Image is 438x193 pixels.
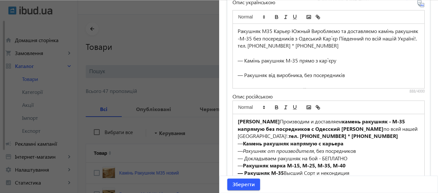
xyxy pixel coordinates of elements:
[304,103,313,111] button: image
[238,118,280,125] strong: [PERSON_NAME]
[238,72,420,79] div: — Ракушняк від виробника, без посередників
[238,162,420,169] p: —
[281,103,290,111] button: italic
[232,93,273,100] span: Опис російською
[243,140,344,147] strong: Камень ракушняк напрямую с карьера
[238,118,420,140] p: Производим и доставляем по всей нашей [GEOGRAPHIC_DATA]!.
[238,57,420,64] div: — Камінь ракушняк М-35 прямо з кар`єру
[272,13,281,21] button: bold
[232,181,255,188] span: Зберегти
[238,155,420,162] p: — Докладываем ракушняк на бой - БЕПЛАТНО
[290,13,299,21] button: underline
[272,103,281,111] button: bold
[281,13,290,21] button: italic
[243,162,345,169] strong: Ракушняк марка М-15, М-25, М-35, М-40
[238,118,406,132] strong: камень ракушняк - М-35 напрямую без посредников с Одесский [PERSON_NAME]
[238,86,420,94] div: - Докладаємо ракушняк на бій - БЕЗКОШТОВНО
[238,147,420,155] p: — , без посредников
[238,28,420,50] div: Ракушняк М35 Карьер Южный Виробляємо та доставляємо камінь ракушняк -М-35 без посередників з Одес...
[243,147,314,154] em: Ракушняк от производителя
[232,89,425,94] div: 888/4000
[290,103,299,111] button: underline
[289,132,398,139] strong: тел. [PHONE_NUMBER] * [PHONE_NUMBER]
[313,103,322,111] button: link
[304,13,313,21] button: image
[227,178,260,190] button: Зберегти
[238,140,420,147] p: —
[238,169,284,176] strong: — Ракушняк М-35
[313,13,322,21] button: link
[238,169,420,177] p: Высший Сорт и некондиция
